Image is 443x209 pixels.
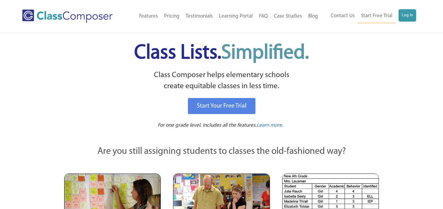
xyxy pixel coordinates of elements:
[358,9,395,23] a: Start Free Trial
[221,43,309,63] span: Simplified.
[328,9,358,23] a: Contact Us
[126,10,321,23] nav: Header Menu
[134,43,309,63] span: Class Lists.
[256,10,271,23] a: FAQ
[64,145,379,158] p: Are you still assigning students to classes the old-fashioned way?
[188,98,255,114] a: Start Your Free Trial
[271,10,305,23] a: Case Studies
[22,10,113,23] img: Class Composer
[158,123,257,128] span: For one grade level. Includes all the features.
[136,10,161,23] a: Features
[321,9,416,23] nav: Header Menu
[257,122,283,129] a: Learn more.
[399,9,416,22] a: Log In
[63,70,380,92] p: Class Composer helps elementary schools create equitable classes in less time.
[305,10,321,23] a: Blog
[216,10,256,23] a: Learning Portal
[197,103,246,109] span: Start Your Free Trial
[161,10,183,23] a: Pricing
[257,123,283,128] span: Learn more.
[183,10,216,23] a: Testimonials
